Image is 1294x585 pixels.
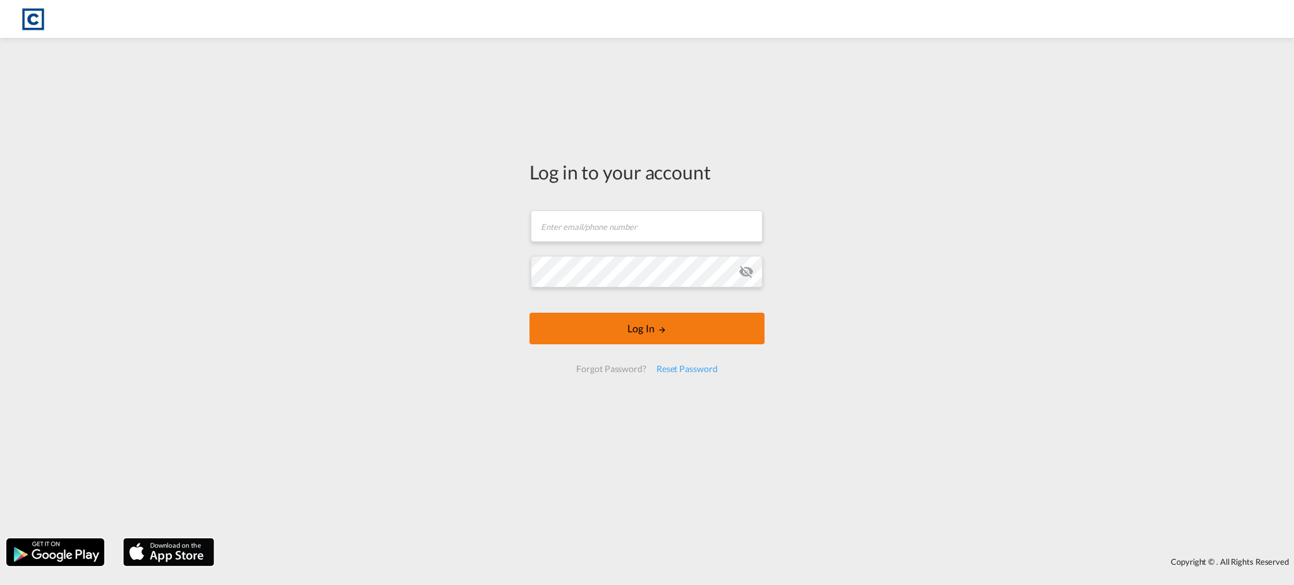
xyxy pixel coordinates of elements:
[571,358,651,380] div: Forgot Password?
[739,264,754,279] md-icon: icon-eye-off
[122,537,215,567] img: apple.png
[5,537,106,567] img: google.png
[651,358,723,380] div: Reset Password
[221,551,1294,572] div: Copyright © . All Rights Reserved
[529,313,765,344] button: LOGIN
[531,210,763,242] input: Enter email/phone number
[529,159,765,185] div: Log in to your account
[19,5,47,33] img: 1fdb9190129311efbfaf67cbb4249bed.jpeg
